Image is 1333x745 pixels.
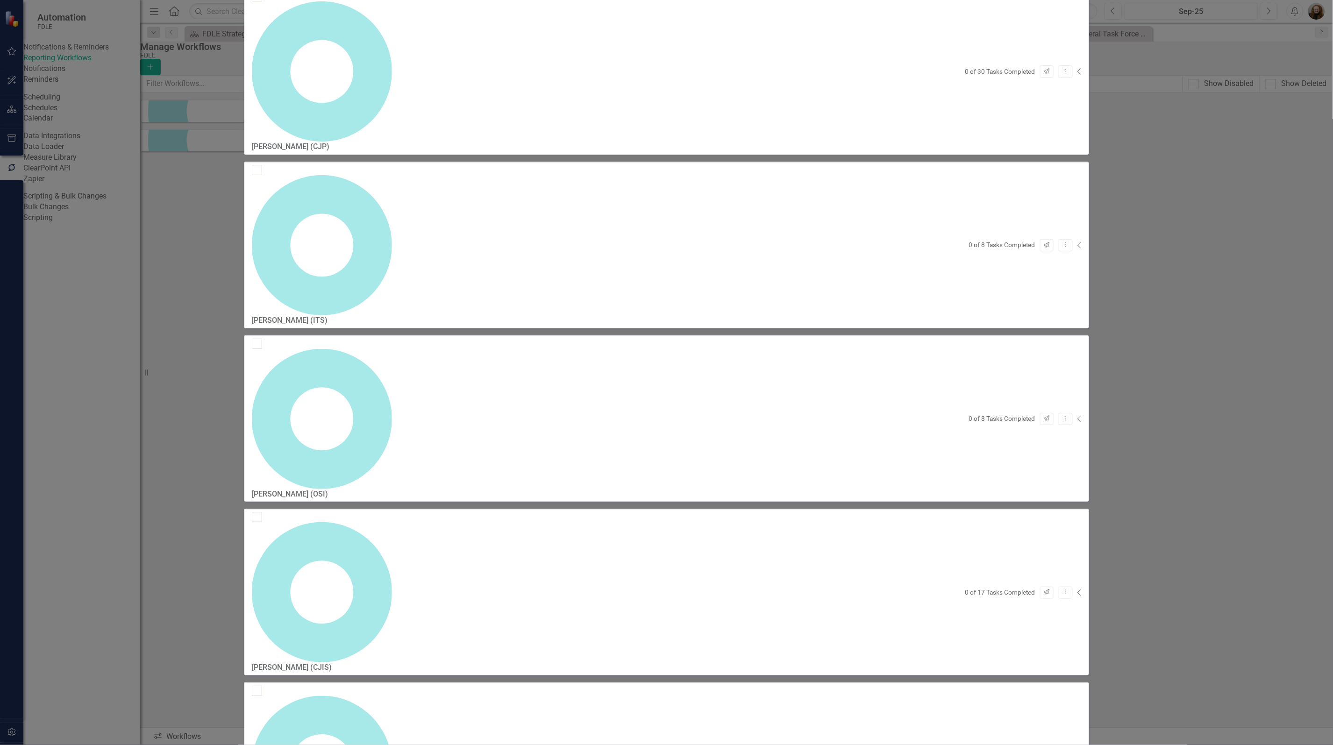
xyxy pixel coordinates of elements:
small: 0 of 8 Tasks Completed [969,241,1035,249]
div: [PERSON_NAME] (CJP) [252,142,392,152]
small: 0 of 8 Tasks Completed [969,414,1035,423]
small: 0 of 30 Tasks Completed [965,67,1035,76]
div: [PERSON_NAME] (ITS) [252,315,392,326]
small: 0 of 17 Tasks Completed [965,588,1035,597]
div: [PERSON_NAME] (CJIS) [252,662,392,673]
div: [PERSON_NAME] (OSI) [252,489,392,500]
